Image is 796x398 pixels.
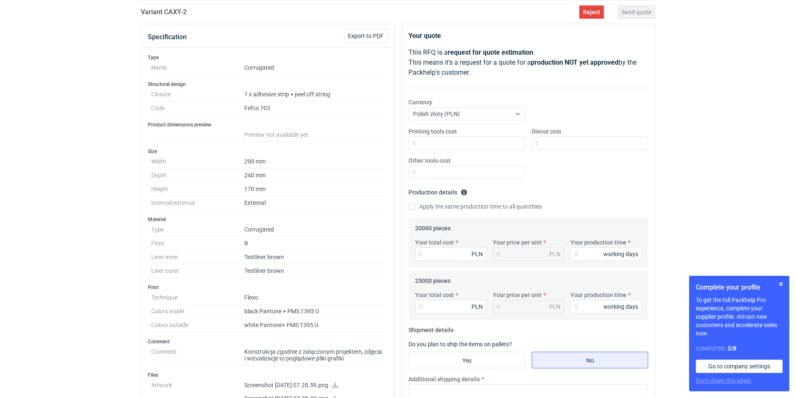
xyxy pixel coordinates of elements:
legend: Shipment details [408,323,454,333]
dd: Testliner brown [244,250,384,264]
input: 0 [570,300,641,313]
dd: External [244,196,384,210]
dd: 290 mm [244,155,384,169]
label: Diecut cost [532,127,561,136]
legend: 25000 pieces [415,274,451,284]
label: Currency [408,98,432,106]
div: working days [603,250,638,258]
button: Export to PDF [344,29,388,43]
div: working days [603,302,638,311]
button: Don’t show this again [696,376,751,385]
dt: Internal/external [151,196,244,210]
div: PLN [472,250,483,258]
label: Other tools cost [408,156,451,165]
label: Additional shipping details [408,375,480,383]
dt: Flute [151,237,244,250]
input: 0 [408,136,525,150]
button: Skip for now [776,279,786,289]
label: Your price per unit [493,238,542,247]
dd: 1 x adhesive strip + peel off string [244,88,384,101]
strong: 2 / 8 [728,345,736,352]
span: Send quote [621,9,652,15]
dt: Closure [151,88,244,101]
dd: black Pantone + PMS 1395 U [244,305,384,318]
input: 0 [532,136,648,150]
dt: Depth [151,169,244,182]
h3: Material [148,216,388,223]
dd: Corrugated [244,61,384,75]
label: Printing tools cost [408,127,457,136]
dt: Technique [151,291,244,305]
div: PLN [472,302,483,311]
h3: Type [148,54,388,61]
dd: Testliner brown [244,264,384,278]
label: Your price per unit [493,291,542,299]
h3: Structural design [148,81,388,88]
input: 0 [415,300,486,313]
dt: Colors inside [151,305,244,318]
legend: 20000 pieces [415,222,451,232]
dd: Flexo [244,291,384,305]
p: Screenshot [DATE] 07.28.59.png [244,382,384,389]
span: Export to PDF [348,33,384,39]
div: PLN [549,250,560,258]
h3: Files [148,372,388,378]
label: Do you plan to ship the items on pallets? [408,341,512,348]
h3: Print [148,284,388,291]
label: Your production time [570,238,626,247]
dd: Corrugated [244,223,384,237]
h1: Complete your profile [696,282,783,292]
p: This RFQ is a . This means it's a request for a quote for a by the Packhelp's customer. [408,48,648,78]
span: Preview not available yet. [244,131,310,138]
span: Polish złoty (PLN) [413,111,460,117]
input: 0 [570,247,641,261]
button: Send quote [618,5,655,19]
strong: production NOT yet approved [531,58,619,66]
dd: Fefco 703 [244,101,384,115]
dt: Name [151,61,244,75]
label: Your production time [570,291,626,299]
dd: white Pantone+ PMS 1395 U [244,318,384,332]
div: Completed: [696,344,783,353]
dt: Width [151,155,244,169]
h2: Variant CAXY - 2 [141,7,187,17]
dt: Code [151,101,244,115]
a: Go to company settings [696,360,783,373]
strong: Your quote [408,32,441,40]
dt: Liner inner [151,250,244,264]
input: 0 [415,247,486,261]
label: Your total cost [415,238,454,247]
h3: Product dimensions preview [148,121,388,128]
dd: Konstrukcja zgodnie z załączonym projektem, zdjęcia i wizualizacje to poglądowe pliki grafiki [244,345,384,365]
span: Reject [583,9,600,15]
h3: Size [148,148,388,155]
p: To get the full Packhelp Pro experience, complete your supplier profile. Attract new customers an... [696,296,783,338]
legend: Production details [408,186,467,196]
label: Your total cost [415,291,454,299]
dt: Colors outside [151,318,244,332]
label: No [532,352,648,368]
div: PLN [549,302,560,311]
dt: Type [151,223,244,237]
button: Specification [148,27,187,47]
dt: Liner outer [151,264,244,278]
button: Reject [579,5,604,19]
dd: 240 mm [244,169,384,182]
h3: Comment [148,338,388,345]
input: 0 [408,166,525,179]
dd: 170 mm [244,182,384,196]
dd: B [244,237,384,250]
label: Apply the same production time to all quantities [408,202,542,211]
dt: Comment [151,345,244,365]
dt: Height [151,182,244,196]
strong: request for quote estimation [448,48,533,56]
label: Yes [408,352,525,368]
